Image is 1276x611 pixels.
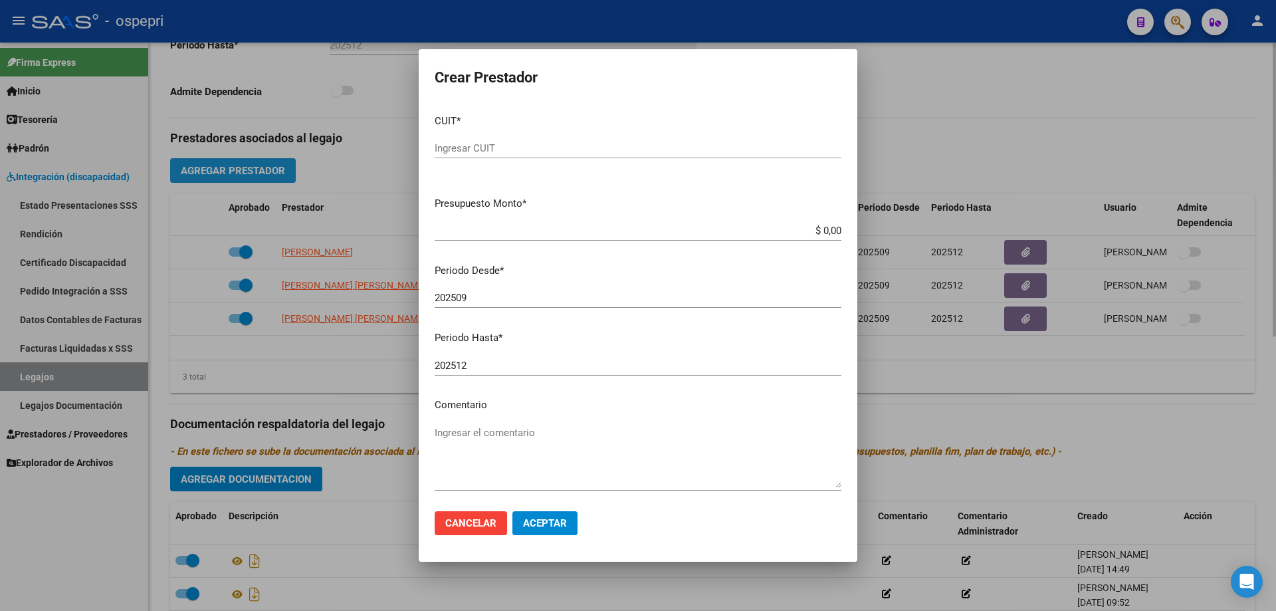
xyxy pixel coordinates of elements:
p: Periodo Hasta [435,330,841,346]
button: Aceptar [512,511,578,535]
p: Comentario [435,398,841,413]
p: CUIT [435,114,841,129]
div: Open Intercom Messenger [1231,566,1263,598]
button: Cancelar [435,511,507,535]
p: Presupuesto Monto [435,196,841,211]
span: Cancelar [445,517,496,529]
span: Aceptar [523,517,567,529]
h2: Crear Prestador [435,65,841,90]
p: Periodo Desde [435,263,841,279]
